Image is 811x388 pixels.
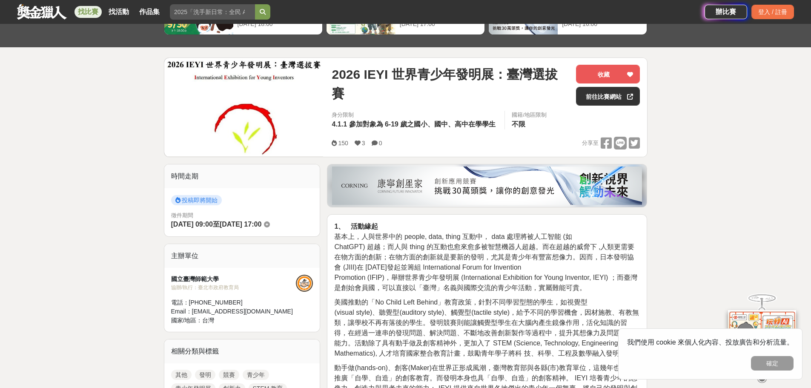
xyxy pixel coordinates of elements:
span: 投稿即將開始 [171,195,222,205]
span: 台灣 [202,317,214,324]
a: 找比賽 [75,6,102,18]
span: 不限 [512,121,525,128]
a: 發明 [195,370,215,380]
a: 競賽 [219,370,239,380]
div: [DATE] 17:00 [400,20,480,29]
a: 前往比賽網站 [576,87,640,106]
span: 150 [338,140,348,147]
span: 國家/地區： [171,317,203,324]
span: ChatGPT) 超越；而人與 thing 的互動也愈來愈多被智慧機器人超越。而在超越的威脅下 ,人類更需要在物方面的創新；在物方面的創新就是要新的發明，尤其是青少年有豐富想像力。因而，日本發明... [334,243,634,271]
div: [DATE] 18:00 [238,20,318,29]
span: [DATE] 17:00 [220,221,261,228]
a: 辦比賽 [705,5,747,19]
a: 其他 [171,370,192,380]
span: 我們使用 cookie 來個人化內容、投放廣告和分析流量。 [627,339,794,346]
button: 確定 [751,356,794,371]
strong: 1、 活動緣起 [334,223,378,230]
div: [DATE] 16:00 [562,20,642,29]
span: [DATE] 09:00 [171,221,213,228]
span: 2026 IEYI 世界青少年發明展：臺灣選拔賽 [332,65,569,103]
div: 電話： [PHONE_NUMBER] [171,298,296,307]
span: 徵件期間 [171,212,193,218]
a: 青少年 [243,370,269,380]
div: 主辦單位 [164,244,320,268]
span: 分享至 [582,137,599,149]
div: 相關分類與標籤 [164,339,320,363]
div: 協辦/執行： 臺北市政府教育局 [171,284,296,291]
span: 0 [379,140,382,147]
span: (visual style)、聽覺型(auditory style)、觸覺型(tactile style)，給予不同的學習機會，因材施教、有教無類，讓學校不再有落後的學生。發明競賽則能讓觸覺型學... [334,309,639,357]
a: 找活動 [105,6,132,18]
span: Promotion (IFIP)，舉辦世界青少年發明展 (International Exhibition for Young Inventor, IEYI) ；而臺灣是創始會員國，可以直接以「... [334,274,637,291]
div: Email： [EMAIL_ADDRESS][DOMAIN_NAME] [171,307,296,316]
button: 收藏 [576,65,640,83]
img: d2146d9a-e6f6-4337-9592-8cefde37ba6b.png [728,310,796,366]
input: 2025「洗手新日常：全民 ALL IN」洗手歌全台徵選 [170,4,255,20]
div: 登入 / 註冊 [751,5,794,19]
a: 作品集 [136,6,163,18]
span: 美國推動的「No Child Left Behind」教育政策，針對不同學習型態的學生，如視覺型 [334,299,587,306]
span: 4.1.1 參加對象為 6-19 歲之國小、國中、高中在學學生 [332,121,496,128]
div: 國籍/地區限制 [512,111,547,119]
img: Cover Image [164,58,324,156]
span: 基本上，人與世界中的 people, data, thing 互動中， data 處理將被人工智能 (如 [334,233,572,240]
span: 3 [362,140,365,147]
div: 時間走期 [164,164,320,188]
div: 國立臺灣師範大學 [171,275,296,284]
span: 至 [213,221,220,228]
div: 身分限制 [332,111,498,119]
img: be6ed63e-7b41-4cb8-917a-a53bd949b1b4.png [332,167,642,205]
